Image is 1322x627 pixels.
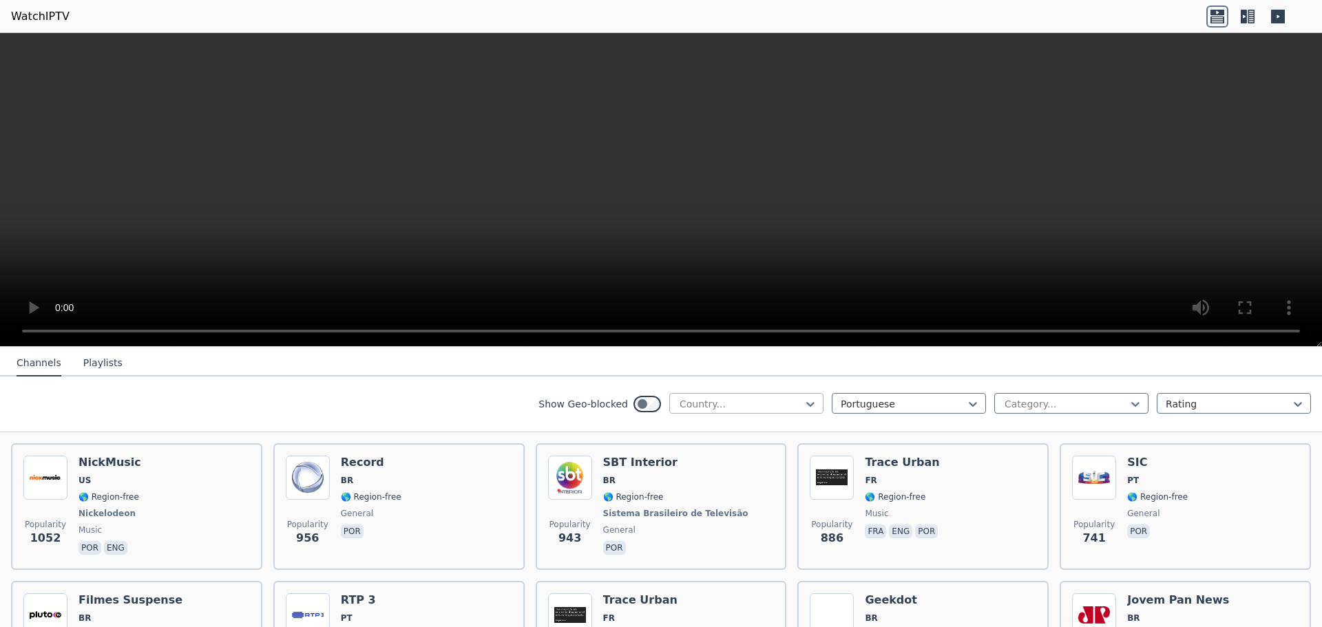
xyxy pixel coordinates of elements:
[341,491,401,502] span: 🌎 Region-free
[558,530,581,546] span: 943
[30,530,61,546] span: 1052
[23,456,67,500] img: NickMusic
[603,613,615,624] span: FR
[83,350,123,376] button: Playlists
[603,524,636,535] span: general
[78,524,102,535] span: music
[341,456,401,469] h6: Record
[104,541,127,555] p: eng
[865,524,886,538] p: fra
[17,350,61,376] button: Channels
[865,456,941,469] h6: Trace Urban
[1073,519,1115,530] span: Popularity
[78,613,91,624] span: BR
[1127,491,1188,502] span: 🌎 Region-free
[603,475,616,486] span: BR
[915,524,938,538] p: por
[78,593,182,607] h6: Filmes Suspense
[296,530,319,546] span: 956
[865,475,877,486] span: FR
[810,456,854,500] img: Trace Urban
[1127,456,1188,469] h6: SIC
[341,593,401,607] h6: RTP 3
[25,519,66,530] span: Popularity
[865,613,877,624] span: BR
[821,530,843,546] span: 886
[1127,593,1229,607] h6: Jovem Pan News
[603,491,664,502] span: 🌎 Region-free
[341,613,353,624] span: PT
[865,491,925,502] span: 🌎 Region-free
[78,541,101,555] p: por
[341,475,353,486] span: BR
[865,593,925,607] h6: Geekdot
[549,519,591,530] span: Popularity
[865,508,888,519] span: music
[548,456,592,500] img: SBT Interior
[538,397,628,411] label: Show Geo-blocked
[287,519,328,530] span: Popularity
[1127,524,1150,538] p: por
[603,541,626,555] p: por
[889,524,912,538] p: eng
[341,508,373,519] span: general
[603,508,748,519] span: Sistema Brasileiro de Televisão
[603,456,751,469] h6: SBT Interior
[78,456,141,469] h6: NickMusic
[78,475,91,486] span: US
[1082,530,1105,546] span: 741
[11,8,70,25] a: WatchIPTV
[811,519,852,530] span: Popularity
[78,491,139,502] span: 🌎 Region-free
[1127,508,1160,519] span: general
[1127,475,1139,486] span: PT
[78,508,136,519] span: Nickelodeon
[1127,613,1140,624] span: BR
[341,524,364,538] p: por
[603,593,679,607] h6: Trace Urban
[286,456,330,500] img: Record
[1072,456,1116,500] img: SIC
